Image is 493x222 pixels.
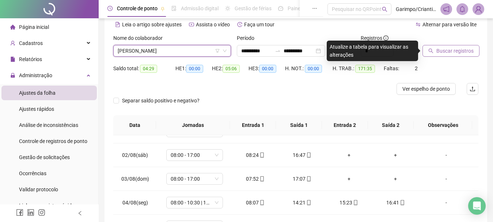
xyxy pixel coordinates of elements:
button: Ver espelho de ponto [397,83,456,95]
span: Página inicial [19,24,49,30]
span: Relatórios [19,56,42,62]
div: HE 2: [212,64,249,73]
div: - [425,151,468,159]
span: lock [10,73,15,78]
span: mobile [306,200,311,205]
div: 07:52 [238,175,273,183]
span: to [275,48,281,54]
div: Open Intercom Messenger [468,197,486,215]
span: pushpin [160,7,165,11]
th: Entrada 1 [230,115,276,135]
span: Alternar para versão lite [422,22,477,27]
span: mobile [399,200,405,205]
th: Saída 2 [368,115,414,135]
span: mobile [306,176,311,181]
span: 08:00 - 10:30 | 11:30 - 16:30 [171,197,219,208]
div: H. TRAB.: [333,64,384,73]
span: search [382,7,387,12]
span: upload [470,86,475,92]
span: mobile [259,153,265,158]
div: HE 1: [175,64,212,73]
span: file-done [171,6,177,11]
span: file-text [115,22,120,27]
label: Nome do colaborador [113,34,167,42]
span: dashboard [278,6,283,11]
div: 08:24 [238,151,273,159]
span: info-circle [383,35,388,41]
span: Faltas: [384,65,400,71]
span: sun [225,6,230,11]
div: 08:07 [238,199,273,207]
label: Período [237,34,259,42]
span: swap [416,22,421,27]
span: Garimpo/Criantili - O GARIMPO [396,5,436,13]
span: 08:00 - 17:00 [171,173,219,184]
span: mobile [259,200,265,205]
div: 14:21 [285,199,320,207]
div: 17:07 [285,175,320,183]
th: Entrada 2 [322,115,368,135]
span: youtube [189,22,194,27]
span: filter [215,49,220,53]
span: Painel do DP [288,5,316,11]
div: HE 3: [249,64,285,73]
span: facebook [16,209,23,216]
div: Atualize a tabela para visualizar as alterações [327,41,418,61]
div: - [425,199,468,207]
span: user-add [10,41,15,46]
span: swap-right [275,48,281,54]
span: Análise de inconsistências [19,122,78,128]
div: Saldo total: [113,64,175,73]
span: Leia o artigo sobre ajustes [122,22,182,27]
span: 04/08(seg) [122,200,148,206]
span: search [428,48,433,53]
span: notification [443,6,450,12]
span: Faça um tour [244,22,274,27]
div: 16:47 [285,151,320,159]
span: Buscar registros [436,47,474,55]
span: Controle de registros de ponto [19,138,87,144]
span: mobile [306,153,311,158]
span: history [237,22,242,27]
span: 171:35 [355,65,375,73]
span: Observações [420,121,466,129]
button: Buscar registros [422,45,479,57]
span: bell [459,6,466,12]
span: Administração [19,72,52,78]
span: mobile [352,200,358,205]
span: Ajustes da folha [19,90,56,96]
span: 00:00 [305,65,322,73]
span: Assista o vídeo [196,22,230,27]
span: Gestão de solicitações [19,154,70,160]
img: 2226 [473,4,484,15]
div: 16:41 [378,199,413,207]
span: down [223,49,227,53]
div: - [425,175,468,183]
span: Cadastros [19,40,43,46]
span: Admissão digital [181,5,219,11]
div: 15:23 [331,199,367,207]
span: SOLANGE SOUSA DA SILVA [118,45,227,56]
span: 05:06 [223,65,240,73]
span: 2 [415,65,418,71]
span: Ajustes rápidos [19,106,54,112]
span: linkedin [27,209,34,216]
span: Controle de ponto [117,5,158,11]
span: Registros [361,34,388,42]
th: Observações [414,115,472,135]
span: home [10,25,15,30]
span: Ver espelho de ponto [402,85,450,93]
div: H. NOT.: [285,64,333,73]
span: ellipsis [312,6,317,11]
span: Validar protocolo [19,187,58,192]
span: 00:00 [259,65,276,73]
div: + [378,151,413,159]
span: 03/08(dom) [121,176,149,182]
span: Ocorrências [19,170,46,176]
span: Separar saldo positivo e negativo? [119,97,202,105]
span: clock-circle [107,6,113,11]
span: 04:29 [140,65,157,73]
div: + [331,175,367,183]
span: Gestão de férias [235,5,272,11]
th: Data [113,115,156,135]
